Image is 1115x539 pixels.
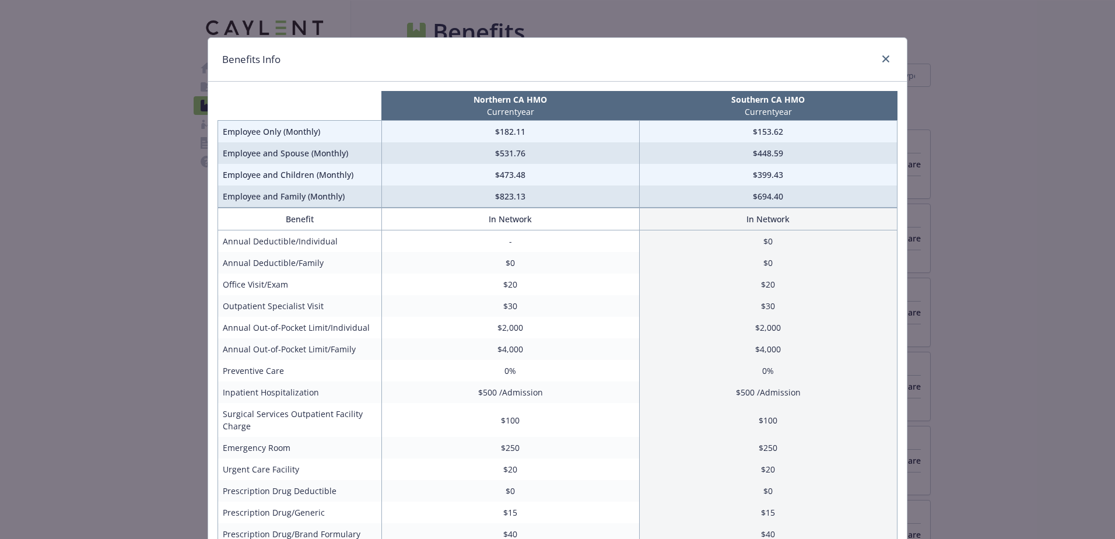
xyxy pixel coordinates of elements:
th: Benefit [218,208,382,230]
td: $20 [381,459,639,480]
td: $250 [381,437,639,459]
td: $20 [381,274,639,295]
td: Employee and Children (Monthly) [218,164,382,185]
td: $153.62 [639,121,897,143]
td: Outpatient Specialist Visit [218,295,382,317]
td: $15 [639,502,897,523]
td: $15 [381,502,639,523]
p: Current year [384,106,637,118]
td: Prescription Drug/Generic [218,502,382,523]
th: In Network [639,208,897,230]
p: Southern CA HMO [641,93,895,106]
td: $0 [639,252,897,274]
td: $2,000 [639,317,897,338]
td: - [381,230,639,253]
td: Preventive Care [218,360,382,381]
td: $250 [639,437,897,459]
td: Urgent Care Facility [218,459,382,480]
td: $2,000 [381,317,639,338]
td: $823.13 [381,185,639,208]
td: $100 [639,403,897,437]
td: Employee Only (Monthly) [218,121,382,143]
td: $531.76 [381,142,639,164]
td: $30 [381,295,639,317]
p: Current year [641,106,895,118]
td: $0 [381,252,639,274]
td: Surgical Services Outpatient Facility Charge [218,403,382,437]
td: $4,000 [639,338,897,360]
td: Emergency Room [218,437,382,459]
td: Employee and Family (Monthly) [218,185,382,208]
td: $0 [381,480,639,502]
td: $399.43 [639,164,897,185]
td: $694.40 [639,185,897,208]
td: $473.48 [381,164,639,185]
td: Office Visit/Exam [218,274,382,295]
td: Annual Out-of-Pocket Limit/Individual [218,317,382,338]
p: Northern CA HMO [384,93,637,106]
td: $20 [639,459,897,480]
td: $500 /Admission [381,381,639,403]
th: In Network [381,208,639,230]
td: Prescription Drug Deductible [218,480,382,502]
td: $500 /Admission [639,381,897,403]
td: $20 [639,274,897,295]
a: close [879,52,893,66]
td: $448.59 [639,142,897,164]
td: Annual Deductible/Individual [218,230,382,253]
th: intentionally left blank [218,91,382,121]
td: Employee and Spouse (Monthly) [218,142,382,164]
td: Inpatient Hospitalization [218,381,382,403]
td: $30 [639,295,897,317]
h1: Benefits Info [222,52,280,67]
td: $0 [639,230,897,253]
td: $100 [381,403,639,437]
td: Annual Deductible/Family [218,252,382,274]
td: Annual Out-of-Pocket Limit/Family [218,338,382,360]
td: $182.11 [381,121,639,143]
td: 0% [381,360,639,381]
td: $4,000 [381,338,639,360]
td: 0% [639,360,897,381]
td: $0 [639,480,897,502]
